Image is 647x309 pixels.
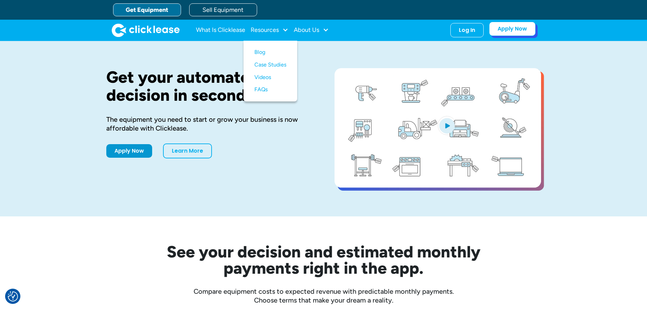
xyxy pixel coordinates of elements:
div: The equipment you need to start or grow your business is now affordable with Clicklease. [106,115,313,133]
a: Blog [254,46,286,59]
img: Revisit consent button [8,291,18,302]
div: Log In [459,27,475,34]
h2: See your decision and estimated monthly payments right in the app. [133,244,514,276]
a: FAQs [254,83,286,96]
div: Compare equipment costs to expected revenue with predictable monthly payments. Choose terms that ... [106,287,541,305]
a: Sell Equipment [189,3,257,16]
a: Get Equipment [113,3,181,16]
a: home [112,23,180,37]
h1: Get your automated decision in seconds. [106,68,313,104]
div: Resources [251,23,288,37]
a: Learn More [163,143,212,158]
img: Clicklease logo [112,23,180,37]
a: Apply Now [106,144,152,158]
a: Case Studies [254,59,286,71]
a: Apply Now [489,22,536,36]
a: What Is Clicklease [196,23,245,37]
a: Videos [254,71,286,84]
nav: Resources [244,41,297,101]
a: open lightbox [335,68,541,188]
img: Blue play button logo on a light blue circular background [438,116,456,135]
button: Consent Preferences [8,291,18,302]
div: About Us [294,23,329,37]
